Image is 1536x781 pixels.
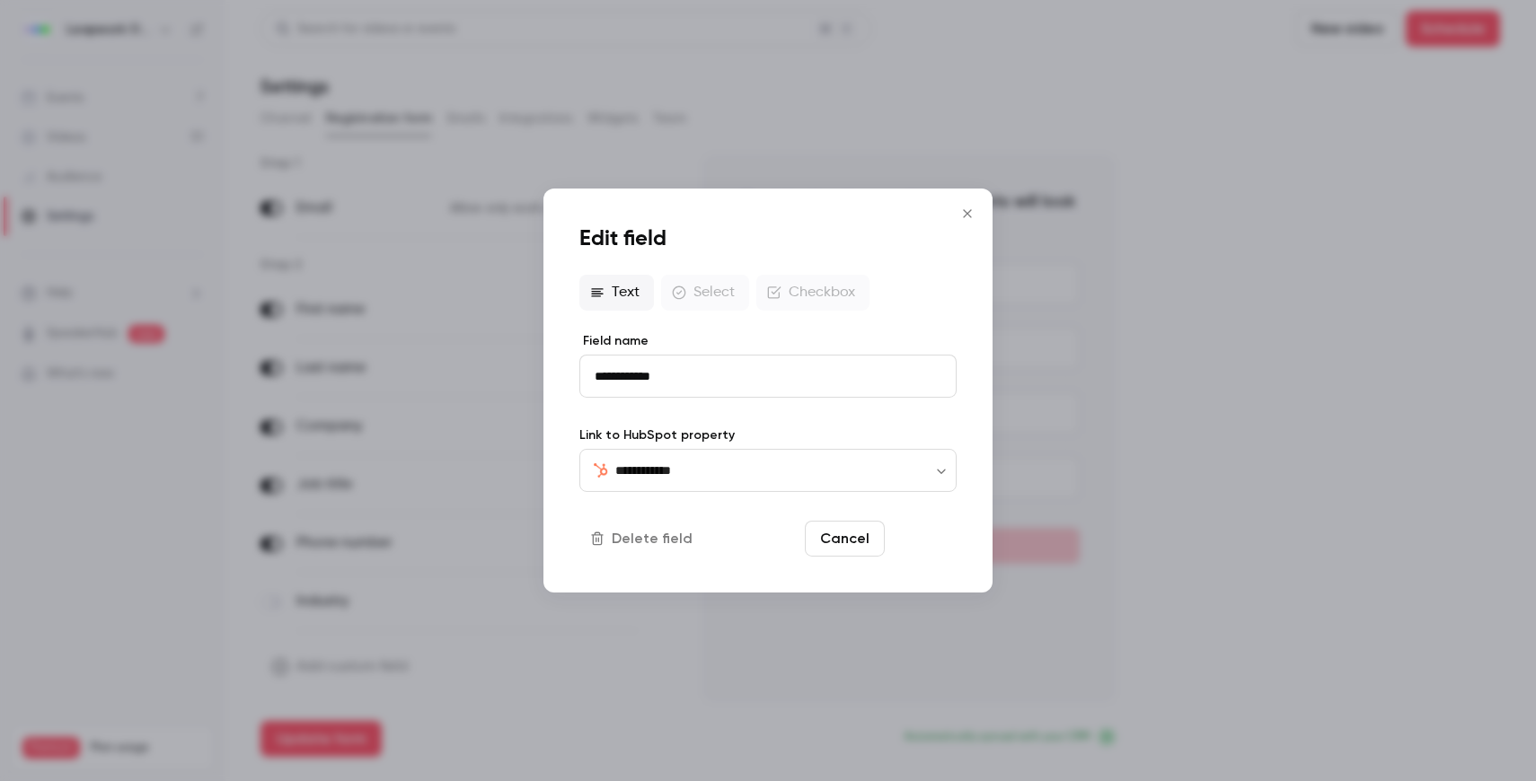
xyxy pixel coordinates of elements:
label: Link to HubSpot property [579,426,957,444]
label: Field name [579,332,957,350]
h1: Edit field [579,224,957,253]
button: Delete field [579,521,707,557]
button: Cancel [805,521,885,557]
button: Save [892,521,957,557]
button: Close [949,196,985,232]
button: Open [932,461,950,479]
